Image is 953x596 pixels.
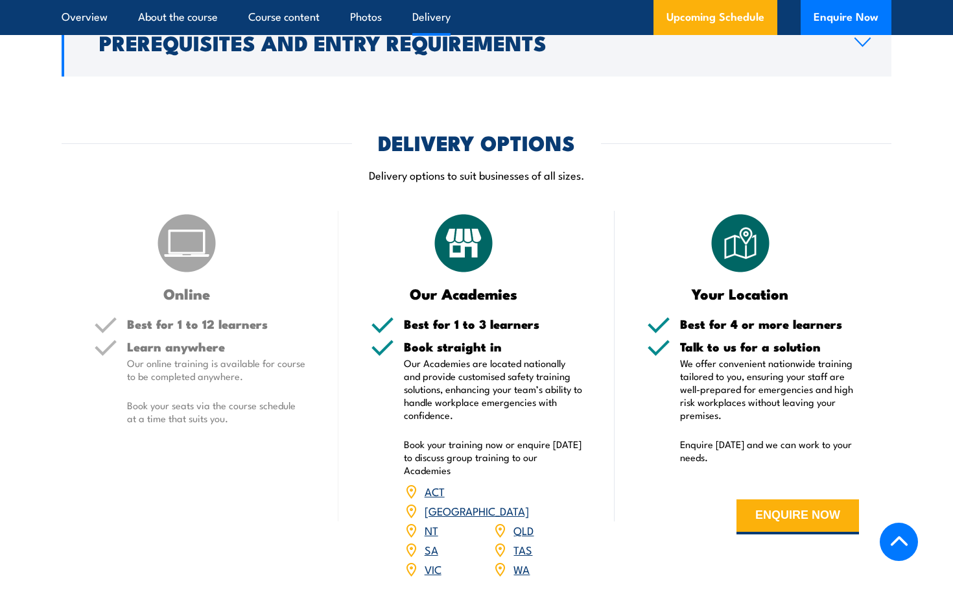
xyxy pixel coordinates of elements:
[425,542,438,557] a: SA
[127,318,306,330] h5: Best for 1 to 12 learners
[62,8,891,77] a: Prerequisites and Entry Requirements
[404,340,583,353] h5: Book straight in
[680,357,859,422] p: We offer convenient nationwide training tailored to you, ensuring your staff are well-prepared fo...
[425,522,438,538] a: NT
[736,499,859,534] button: ENQUIRE NOW
[680,438,859,464] p: Enquire [DATE] and we can work to your needs.
[513,522,534,538] a: QLD
[404,357,583,422] p: Our Academies are located nationally and provide customised safety training solutions, enhancing ...
[404,318,583,330] h5: Best for 1 to 3 learners
[127,399,306,425] p: Book your seats via the course schedule at a time that suits you.
[99,33,834,51] h2: Prerequisites and Entry Requirements
[425,503,529,518] a: [GEOGRAPHIC_DATA]
[680,318,859,330] h5: Best for 4 or more learners
[127,340,306,353] h5: Learn anywhere
[378,133,575,151] h2: DELIVERY OPTIONS
[425,561,441,577] a: VIC
[62,167,891,182] p: Delivery options to suit businesses of all sizes.
[513,542,532,557] a: TAS
[127,357,306,383] p: Our online training is available for course to be completed anywhere.
[513,561,530,577] a: WA
[371,286,557,301] h3: Our Academies
[680,340,859,353] h5: Talk to us for a solution
[647,286,833,301] h3: Your Location
[404,438,583,477] p: Book your training now or enquire [DATE] to discuss group training to our Academies
[94,286,280,301] h3: Online
[425,483,445,499] a: ACT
